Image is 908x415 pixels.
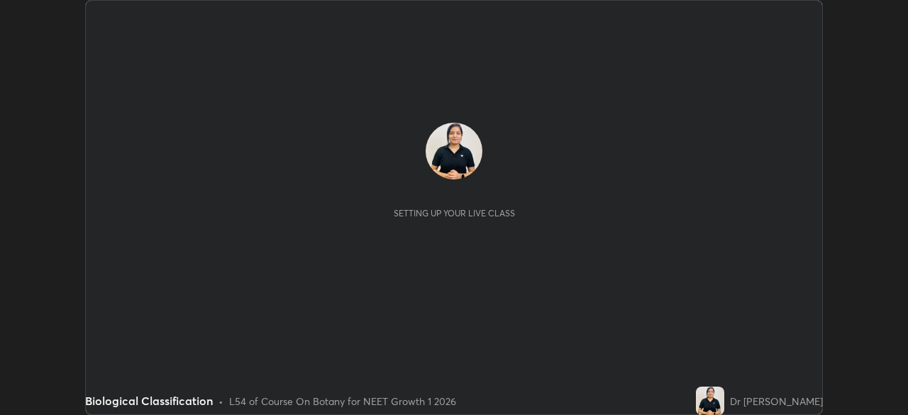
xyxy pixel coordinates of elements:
[426,123,482,179] img: 939090d24aec46418f62377158e57063.jpg
[730,394,823,409] div: Dr [PERSON_NAME]
[85,392,213,409] div: Biological Classification
[394,208,515,218] div: Setting up your live class
[218,394,223,409] div: •
[696,387,724,415] img: 939090d24aec46418f62377158e57063.jpg
[229,394,456,409] div: L54 of Course On Botany for NEET Growth 1 2026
